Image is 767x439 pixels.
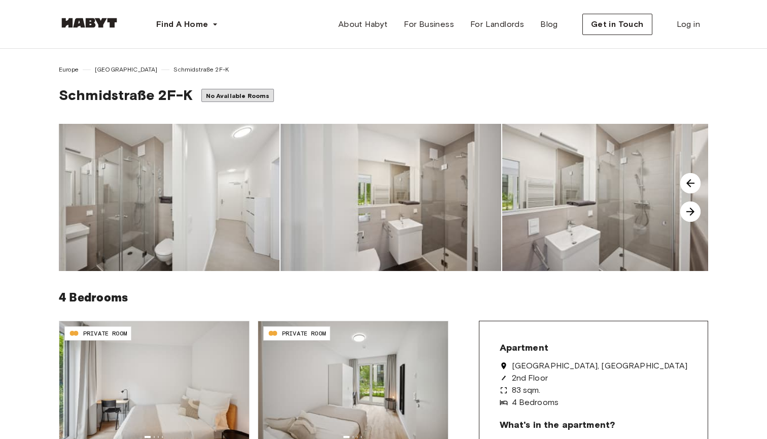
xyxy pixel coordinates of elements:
[677,18,700,30] span: Log in
[83,329,127,338] span: PRIVATE ROOM
[59,18,120,28] img: Habyt
[512,362,687,370] span: [GEOGRAPHIC_DATA], [GEOGRAPHIC_DATA]
[59,65,79,74] span: Europe
[532,14,566,35] a: Blog
[59,124,280,271] img: image
[404,18,454,30] span: For Business
[680,173,701,193] img: image-carousel-arrow
[680,201,701,222] img: image-carousel-arrow
[512,398,559,407] span: 4 Bedrooms
[591,18,644,30] span: Get in Touch
[281,124,501,271] img: image
[502,124,723,271] img: image
[396,14,462,35] a: For Business
[470,18,524,30] span: For Landlords
[338,18,388,30] span: About Habyt
[582,14,652,35] button: Get in Touch
[95,65,158,74] span: [GEOGRAPHIC_DATA]
[148,14,226,35] button: Find A Home
[462,14,532,35] a: For Landlords
[156,18,208,30] span: Find A Home
[512,374,548,382] span: 2nd Floor
[206,92,270,99] span: No Available Rooms
[669,14,708,35] a: Log in
[330,14,396,35] a: About Habyt
[512,386,541,394] span: 83 sqm.
[59,86,193,104] span: Schmidstraße 2F-K
[500,419,615,431] span: What's in the apartment?
[173,65,229,74] span: Schmidstraße 2F-K
[59,287,708,309] h6: 4 Bedrooms
[540,18,558,30] span: Blog
[500,342,548,354] span: Apartment
[282,329,326,338] span: PRIVATE ROOM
